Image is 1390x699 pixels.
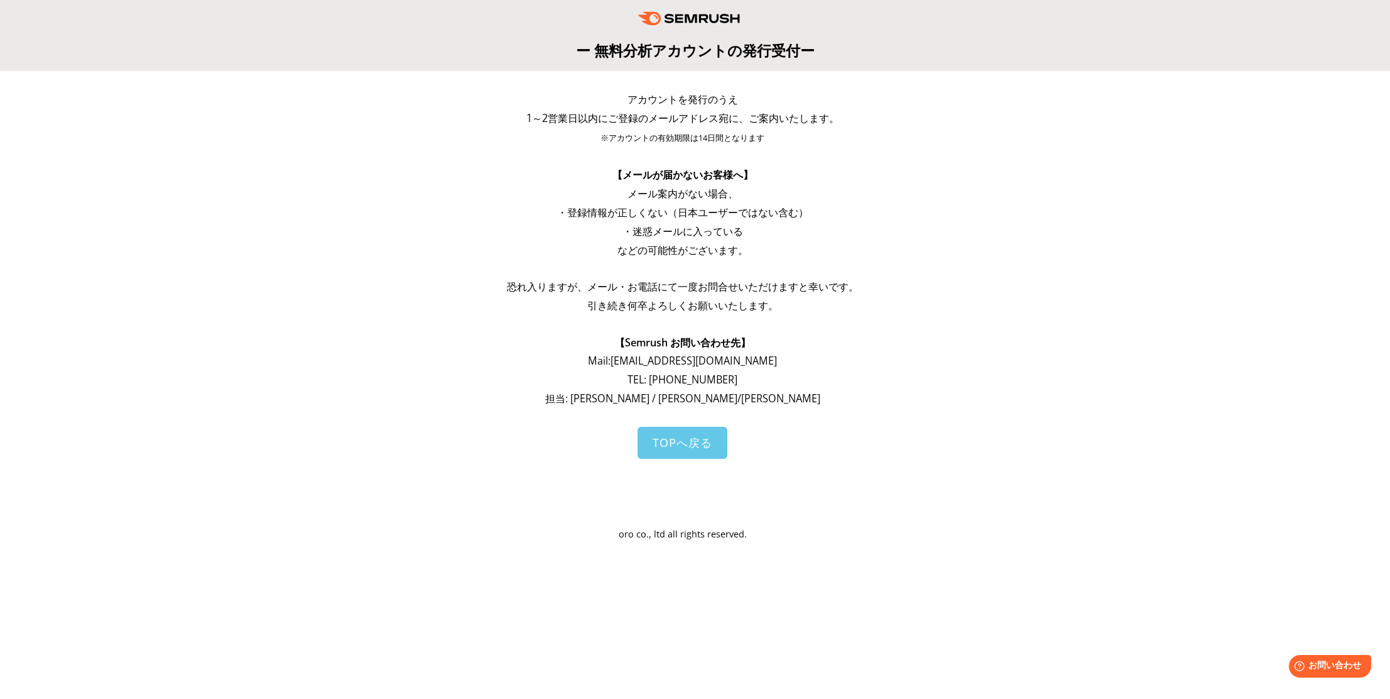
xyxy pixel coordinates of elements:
[638,427,727,459] a: TOPへ戻る
[600,133,764,143] span: ※アカウントの有効期限は14日間となります
[653,435,712,450] span: TOPへ戻る
[612,168,753,182] span: 【メールが届かないお客様へ】
[526,111,839,125] span: 1～2営業日以内にご登録のメールアドレス宛に、ご案内いたします。
[627,92,738,106] span: アカウントを発行のうえ
[615,336,751,349] span: 【Semrush お問い合わせ先】
[617,243,748,257] span: などの可能性がございます。
[587,299,778,312] span: 引き続き何卒よろしくお願いいたします。
[622,224,743,238] span: ・迷惑メールに入っている
[557,206,808,219] span: ・登録情報が正しくない（日本ユーザーではない含む）
[619,528,747,540] span: oro co., ltd all rights reserved.
[576,40,815,60] span: ー 無料分析アカウントの発行受付ー
[545,392,820,405] span: 担当: [PERSON_NAME] / [PERSON_NAME]/[PERSON_NAME]
[1278,650,1376,685] iframe: Help widget launcher
[627,187,738,201] span: メール案内がない場合、
[507,280,859,294] span: 恐れ入りますが、メール・お電話にて一度お問合せいただけますと幸いです。
[588,354,777,368] span: Mail: [EMAIL_ADDRESS][DOMAIN_NAME]
[627,373,737,387] span: TEL: [PHONE_NUMBER]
